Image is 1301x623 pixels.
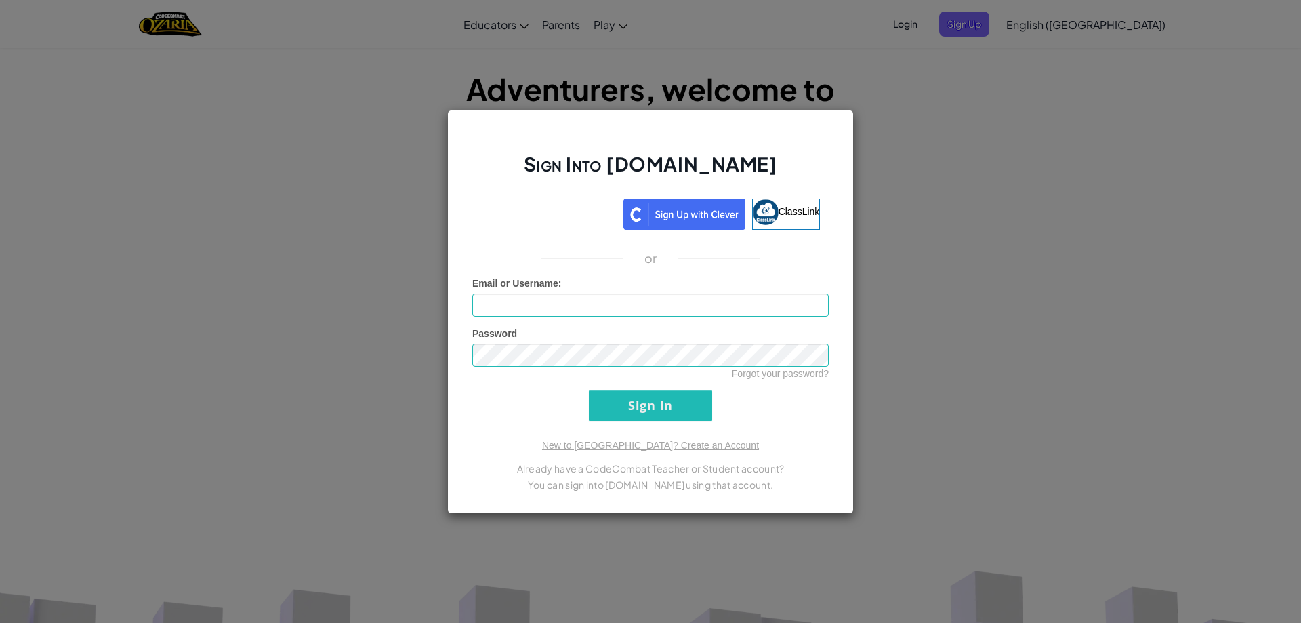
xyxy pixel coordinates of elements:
iframe: Sign in with Google Button [474,197,623,227]
p: or [644,250,657,266]
img: classlink-logo-small.png [753,199,779,225]
label: : [472,277,562,290]
p: Already have a CodeCombat Teacher or Student account? [472,460,829,477]
a: Forgot your password? [732,368,829,379]
img: clever_sso_button@2x.png [623,199,745,230]
span: Email or Username [472,278,558,289]
span: Password [472,328,517,339]
span: ClassLink [779,205,820,216]
h2: Sign Into [DOMAIN_NAME] [472,151,829,190]
p: You can sign into [DOMAIN_NAME] using that account. [472,477,829,493]
input: Sign In [589,390,712,421]
a: New to [GEOGRAPHIC_DATA]? Create an Account [542,440,759,451]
